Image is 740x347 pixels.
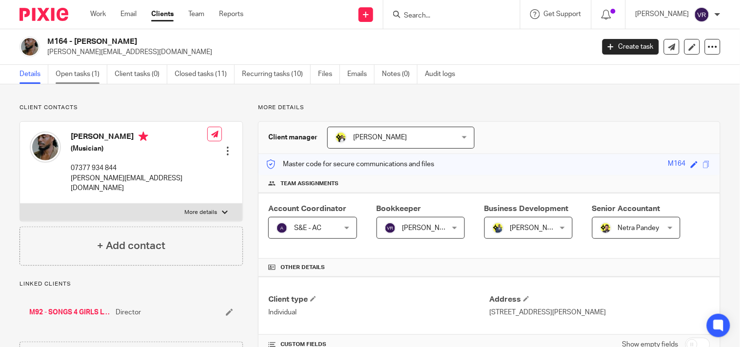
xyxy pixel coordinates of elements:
input: Search [403,12,491,20]
a: Closed tasks (11) [175,65,235,84]
img: svg%3E [384,222,396,234]
span: Other details [280,264,325,271]
span: [PERSON_NAME] [353,134,407,141]
p: More details [184,209,217,216]
p: [PERSON_NAME] [636,9,689,19]
h2: M164 - [PERSON_NAME] [47,37,480,47]
p: Client contacts [20,104,243,112]
a: Audit logs [425,65,462,84]
span: Netra Pandey [618,225,660,231]
h4: [PERSON_NAME] [71,132,207,144]
p: Individual [268,308,489,317]
a: Clients [151,9,174,19]
a: Reports [219,9,243,19]
a: Emails [347,65,375,84]
h4: Address [489,294,710,305]
span: Senior Accountant [592,205,660,212]
span: Business Development [484,205,569,212]
a: Recurring tasks (10) [242,65,311,84]
span: Team assignments [280,180,339,188]
span: Bookkeeper [377,205,421,212]
a: Details [20,65,48,84]
i: Primary [139,132,148,141]
span: Director [116,308,141,317]
p: 07377 934 844 [71,163,207,173]
a: Work [90,9,106,19]
a: Create task [602,39,659,55]
h4: Client type [268,294,489,305]
a: Team [188,9,204,19]
img: svg%3E [276,222,288,234]
a: Email [120,9,137,19]
img: Netra-New-Starbridge-Yellow.jpg [600,222,612,234]
a: Open tasks (1) [56,65,107,84]
h4: + Add contact [97,238,165,253]
a: Client tasks (0) [115,65,167,84]
h3: Client manager [268,133,318,142]
div: M164 [668,159,686,170]
p: More details [258,104,720,112]
span: Account Coordinator [268,205,346,212]
p: [PERSON_NAME][EMAIL_ADDRESS][DOMAIN_NAME] [47,47,588,57]
p: [PERSON_NAME][EMAIL_ADDRESS][DOMAIN_NAME] [71,173,207,193]
span: [PERSON_NAME] [402,225,456,231]
p: Master code for secure communications and files [266,159,434,169]
a: Notes (0) [382,65,418,84]
img: Carine-Starbridge.jpg [335,132,347,143]
span: Get Support [544,11,581,18]
span: [PERSON_NAME] [510,225,564,231]
h5: (Musician) [71,144,207,154]
img: Bradley%20Miller.jpg [30,132,61,163]
img: Bradley%20Miller.jpg [20,37,40,57]
p: [STREET_ADDRESS][PERSON_NAME] [489,308,710,317]
img: svg%3E [694,7,710,22]
img: Pixie [20,8,68,21]
a: M92 - SONGS 4 GIRLS LTD [29,308,111,317]
img: Dennis-Starbridge.jpg [492,222,504,234]
p: Linked clients [20,280,243,288]
a: Files [318,65,340,84]
span: S&E - AC [294,225,321,231]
